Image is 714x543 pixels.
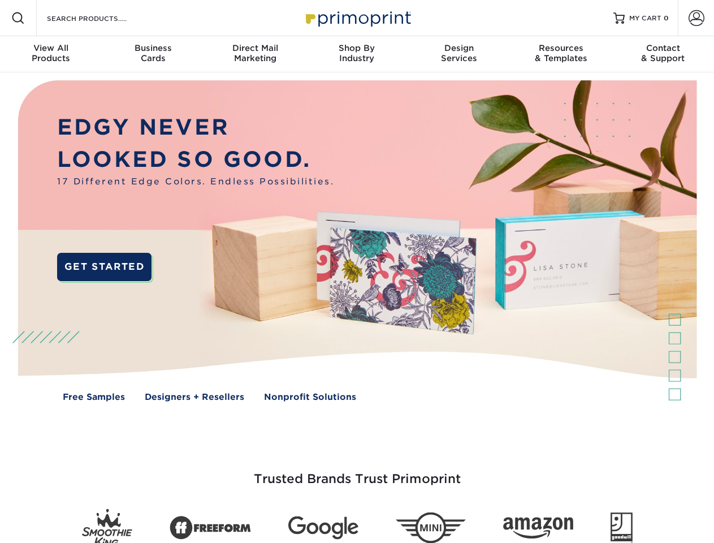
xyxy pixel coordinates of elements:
img: Amazon [503,518,573,539]
a: Direct MailMarketing [204,36,306,72]
span: Resources [510,43,612,53]
span: Direct Mail [204,43,306,53]
a: GET STARTED [57,253,152,281]
span: Shop By [306,43,408,53]
p: LOOKED SO GOOD. [57,144,334,176]
span: Business [102,43,204,53]
span: MY CART [629,14,661,23]
a: BusinessCards [102,36,204,72]
p: EDGY NEVER [57,111,334,144]
img: Google [288,516,358,540]
div: Cards [102,43,204,63]
a: DesignServices [408,36,510,72]
a: Contact& Support [612,36,714,72]
div: & Support [612,43,714,63]
div: Services [408,43,510,63]
a: Resources& Templates [510,36,612,72]
a: Designers + Resellers [145,391,244,404]
input: SEARCH PRODUCTS..... [46,11,156,25]
span: Contact [612,43,714,53]
img: Goodwill [611,512,633,543]
a: Nonprofit Solutions [264,391,356,404]
a: Shop ByIndustry [306,36,408,72]
img: Primoprint [301,6,414,30]
span: Design [408,43,510,53]
a: Free Samples [63,391,125,404]
span: 17 Different Edge Colors. Endless Possibilities. [57,175,334,188]
h3: Trusted Brands Trust Primoprint [27,445,688,500]
span: 0 [664,14,669,22]
div: & Templates [510,43,612,63]
div: Marketing [204,43,306,63]
div: Industry [306,43,408,63]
